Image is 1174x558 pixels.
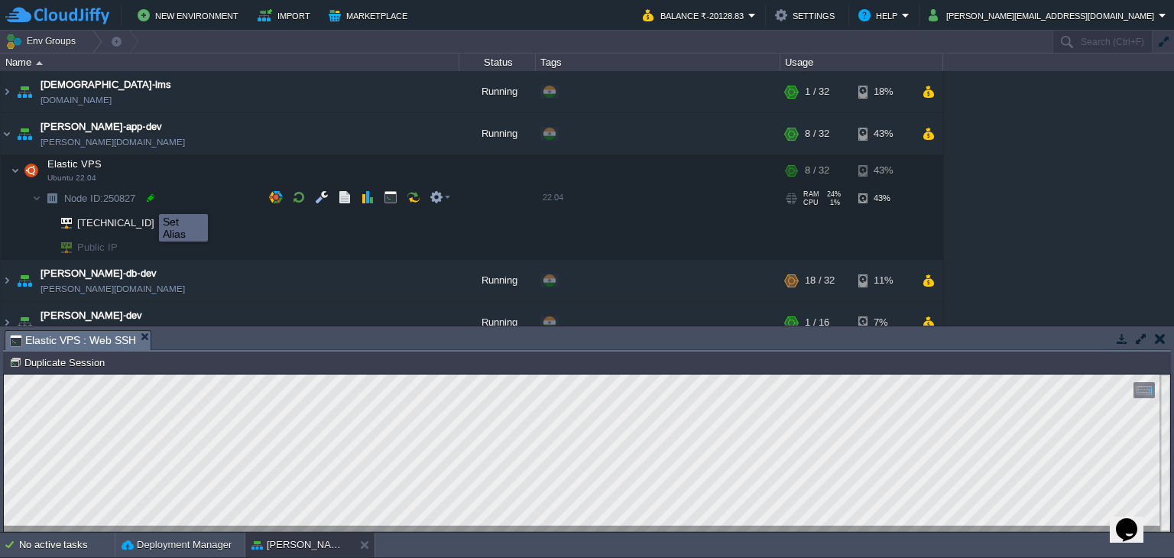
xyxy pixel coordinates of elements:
[14,302,35,343] img: AMDAwAAAACH5BAEAAAAALAAAAAABAAEAAAICRAEAOw==
[543,193,563,202] span: 22.04
[858,6,902,24] button: Help
[251,537,348,553] button: [PERSON_NAME]-app-dev
[50,235,72,259] img: AMDAwAAAACH5BAEAAAAALAAAAAABAAEAAAICRAEAOw==
[858,302,908,343] div: 7%
[138,6,243,24] button: New Environment
[41,266,157,281] a: [PERSON_NAME]-db-dev
[14,71,35,112] img: AMDAwAAAACH5BAEAAAAALAAAAAABAAEAAAICRAEAOw==
[1,113,13,154] img: AMDAwAAAACH5BAEAAAAALAAAAAABAAEAAAICRAEAOw==
[781,54,942,71] div: Usage
[9,355,109,369] button: Duplicate Session
[41,281,185,297] span: [PERSON_NAME][DOMAIN_NAME]
[803,199,819,206] span: CPU
[929,6,1159,24] button: [PERSON_NAME][EMAIL_ADDRESS][DOMAIN_NAME]
[803,190,819,198] span: RAM
[63,192,138,205] a: Node ID:250827
[805,302,829,343] div: 1 / 16
[41,235,50,259] img: AMDAwAAAACH5BAEAAAAALAAAAAABAAEAAAICRAEAOw==
[76,211,157,235] span: [TECHNICAL_ID]
[1110,497,1159,543] iframe: chat widget
[41,77,171,92] a: [DEMOGRAPHIC_DATA]-lms
[76,242,120,253] a: Public IP
[50,211,72,235] img: AMDAwAAAACH5BAEAAAAALAAAAAABAAEAAAICRAEAOw==
[41,119,162,135] a: [PERSON_NAME]-app-dev
[805,155,829,186] div: 8 / 32
[64,193,103,204] span: Node ID:
[459,302,536,343] div: Running
[41,308,142,323] a: [PERSON_NAME]-dev
[643,6,748,24] button: Balance ₹-20128.83
[825,190,841,198] span: 24%
[459,260,536,301] div: Running
[459,113,536,154] div: Running
[76,217,157,229] a: [TECHNICAL_ID]
[41,211,50,235] img: AMDAwAAAACH5BAEAAAAALAAAAAABAAEAAAICRAEAOw==
[5,6,109,25] img: CloudJiffy
[63,192,138,205] span: 250827
[46,157,104,170] span: Elastic VPS
[163,216,204,240] div: Set Alias
[329,6,412,24] button: Marketplace
[19,533,115,557] div: No active tasks
[11,155,20,186] img: AMDAwAAAACH5BAEAAAAALAAAAAABAAEAAAICRAEAOw==
[5,31,81,52] button: Env Groups
[14,260,35,301] img: AMDAwAAAACH5BAEAAAAALAAAAAABAAEAAAICRAEAOw==
[122,537,232,553] button: Deployment Manager
[460,54,535,71] div: Status
[805,260,835,301] div: 18 / 32
[46,158,104,170] a: Elastic VPSUbuntu 22.04
[41,323,185,339] a: [PERSON_NAME][DOMAIN_NAME]
[1,302,13,343] img: AMDAwAAAACH5BAEAAAAALAAAAAABAAEAAAICRAEAOw==
[76,235,120,259] span: Public IP
[858,260,908,301] div: 11%
[805,113,829,154] div: 8 / 32
[41,135,185,150] a: [PERSON_NAME][DOMAIN_NAME]
[41,92,112,108] a: [DOMAIN_NAME]
[858,155,908,186] div: 43%
[10,331,136,350] span: Elastic VPS : Web SSH
[36,61,43,65] img: AMDAwAAAACH5BAEAAAAALAAAAAABAAEAAAICRAEAOw==
[21,155,42,186] img: AMDAwAAAACH5BAEAAAAALAAAAAABAAEAAAICRAEAOw==
[1,260,13,301] img: AMDAwAAAACH5BAEAAAAALAAAAAABAAEAAAICRAEAOw==
[825,199,840,206] span: 1%
[858,113,908,154] div: 43%
[32,187,41,210] img: AMDAwAAAACH5BAEAAAAALAAAAAABAAEAAAICRAEAOw==
[41,187,63,210] img: AMDAwAAAACH5BAEAAAAALAAAAAABAAEAAAICRAEAOw==
[805,71,829,112] div: 1 / 32
[2,54,459,71] div: Name
[858,71,908,112] div: 18%
[14,113,35,154] img: AMDAwAAAACH5BAEAAAAALAAAAAABAAEAAAICRAEAOw==
[47,174,96,183] span: Ubuntu 22.04
[459,71,536,112] div: Running
[858,187,908,210] div: 43%
[537,54,780,71] div: Tags
[1,71,13,112] img: AMDAwAAAACH5BAEAAAAALAAAAAABAAEAAAICRAEAOw==
[258,6,315,24] button: Import
[775,6,839,24] button: Settings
